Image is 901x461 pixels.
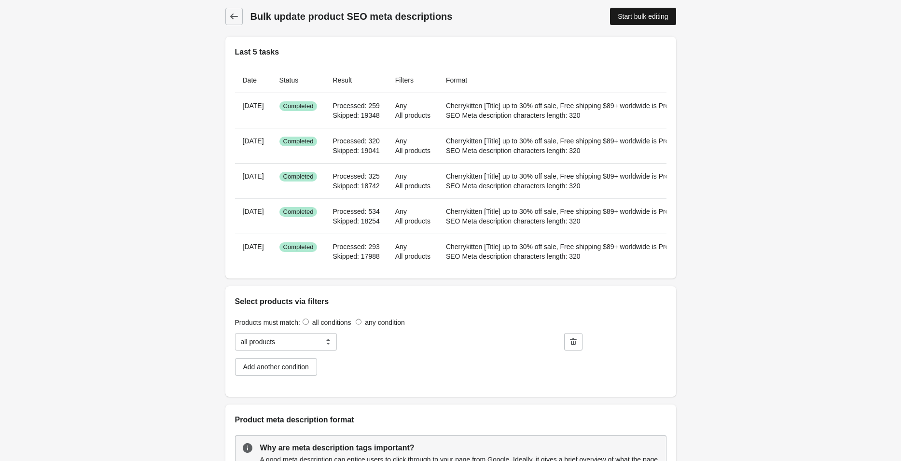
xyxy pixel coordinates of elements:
th: Filters [388,68,438,93]
div: Start bulk editing [618,13,668,20]
td: Processed: 320 Skipped: 19041 [325,128,387,163]
td: Any All products [388,163,438,198]
h2: Select products via filters [235,296,666,307]
h2: Last 5 tasks [235,46,666,58]
td: Any All products [388,234,438,269]
div: Add another condition [243,363,309,371]
th: Date [235,68,272,93]
td: Any All products [388,198,438,234]
th: [DATE] [235,198,272,234]
td: Processed: 534 Skipped: 18254 [325,198,387,234]
th: [DATE] [235,128,272,163]
a: Start bulk editing [610,8,676,25]
h1: Bulk update product SEO meta descriptions [250,10,524,23]
th: [DATE] [235,93,272,128]
th: [DATE] [235,163,272,198]
span: Completed [279,101,318,111]
td: Processed: 293 Skipped: 17988 [325,234,387,269]
span: Completed [279,242,318,252]
label: any condition [365,319,405,326]
p: Why are meta description tags important? [260,442,659,454]
th: Status [272,68,325,93]
td: Any All products [388,128,438,163]
h2: Product meta description format [235,414,666,426]
div: Products must match: [235,317,666,327]
button: Add another condition [235,358,317,376]
td: Processed: 259 Skipped: 19348 [325,93,387,128]
span: Completed [279,207,318,217]
th: Result [325,68,387,93]
span: Completed [279,137,318,146]
span: Completed [279,172,318,182]
th: [DATE] [235,234,272,269]
td: Processed: 325 Skipped: 18742 [325,163,387,198]
td: Any All products [388,93,438,128]
label: all conditions [312,319,351,326]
